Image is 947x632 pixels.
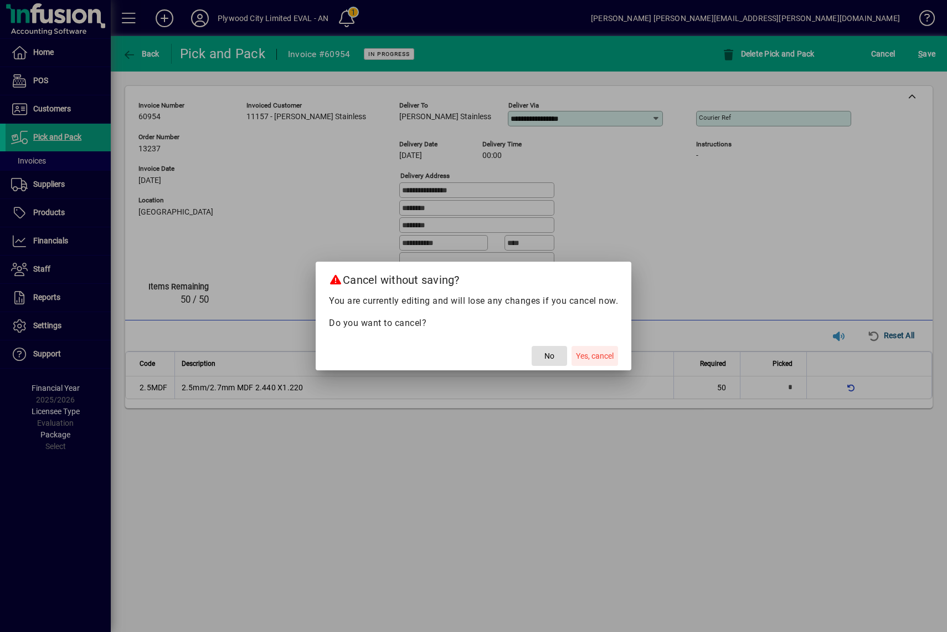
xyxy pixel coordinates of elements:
[544,350,554,362] span: No
[329,317,618,330] p: Do you want to cancel?
[532,346,567,366] button: No
[329,294,618,308] p: You are currently editing and will lose any changes if you cancel now.
[316,262,631,294] h2: Cancel without saving?
[576,350,614,362] span: Yes, cancel
[572,346,618,366] button: Yes, cancel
